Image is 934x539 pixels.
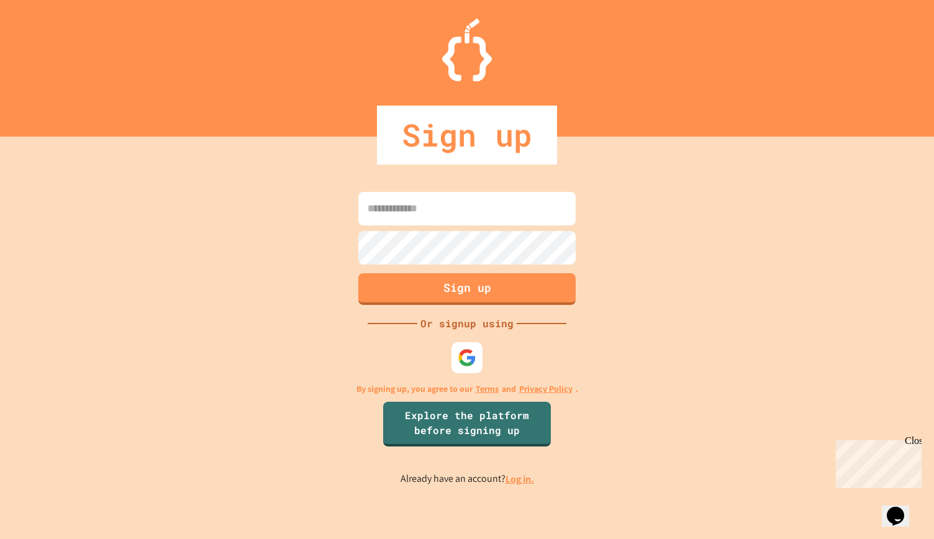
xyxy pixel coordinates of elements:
div: Chat with us now!Close [5,5,86,79]
p: By signing up, you agree to our and . [356,383,578,396]
img: Logo.svg [442,19,492,81]
button: Sign up [358,273,576,305]
a: Privacy Policy [519,383,573,396]
a: Explore the platform before signing up [383,402,551,446]
img: google-icon.svg [458,348,476,367]
a: Terms [476,383,499,396]
div: Or signup using [417,316,517,331]
p: Already have an account? [401,471,534,487]
a: Log in. [506,473,534,486]
iframe: chat widget [831,435,922,488]
div: Sign up [377,106,557,165]
iframe: chat widget [882,489,922,527]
